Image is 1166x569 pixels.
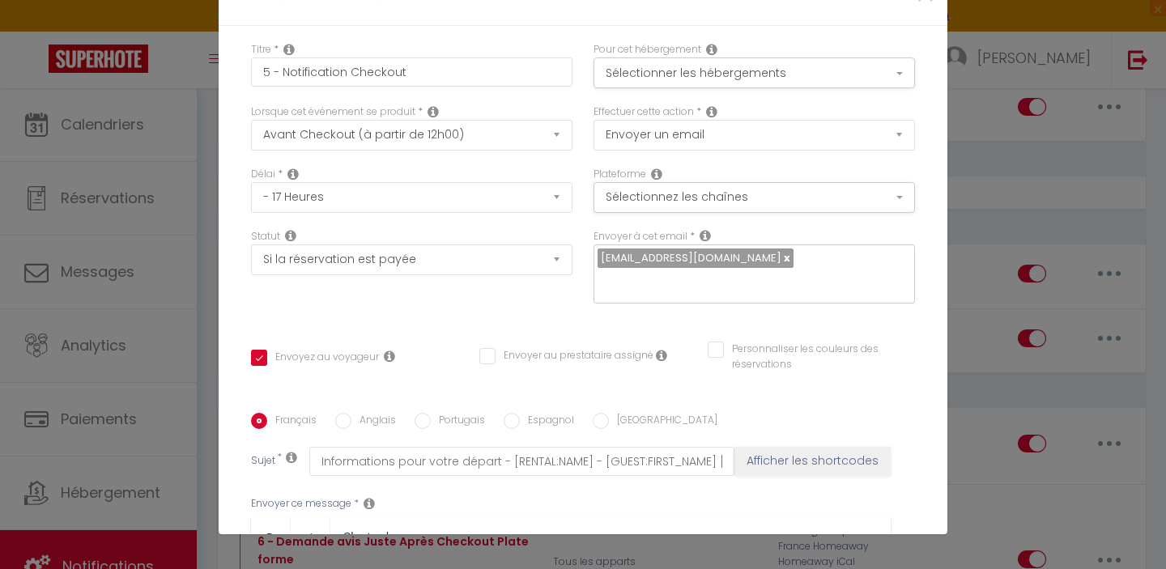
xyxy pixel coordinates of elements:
label: Pour cet hébergement [594,42,701,57]
label: Titre [251,42,271,57]
label: Anglais [351,413,396,431]
label: Portugais [431,413,485,431]
button: Sélectionnez les chaînes [594,182,915,213]
label: Statut [251,229,280,244]
i: Title [283,43,295,56]
i: Action Type [706,105,717,118]
i: Booking status [285,229,296,242]
label: Envoyer ce message [251,496,351,512]
i: Message [364,497,375,510]
button: Afficher les shortcodes [734,447,891,476]
span: [EMAIL_ADDRESS][DOMAIN_NAME] [601,250,781,265]
label: Sujet [251,453,275,470]
label: Espagnol [520,413,574,431]
iframe: Chat [1097,496,1154,557]
button: Sélectionner les hébergements [594,57,915,88]
i: Subject [286,451,297,464]
label: Effectuer cette action [594,104,694,120]
i: Recipient [700,229,711,242]
i: Event Occur [428,105,439,118]
label: Français [267,413,317,431]
i: Action Channel [651,168,662,180]
i: Action Time [287,168,299,180]
i: Envoyer au prestataire si il est assigné [656,349,667,362]
a: Italic [291,517,330,556]
label: Délai [251,167,275,182]
button: Ouvrir le widget de chat LiveChat [13,6,62,55]
i: This Rental [706,43,717,56]
label: [GEOGRAPHIC_DATA] [609,413,717,431]
i: Envoyer au voyageur [384,350,395,363]
label: Envoyer à cet email [594,229,687,244]
label: Lorsque cet événement se produit [251,104,415,120]
label: Plateforme [594,167,646,182]
a: Bold [251,517,291,556]
a: Shortcode [330,517,408,556]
